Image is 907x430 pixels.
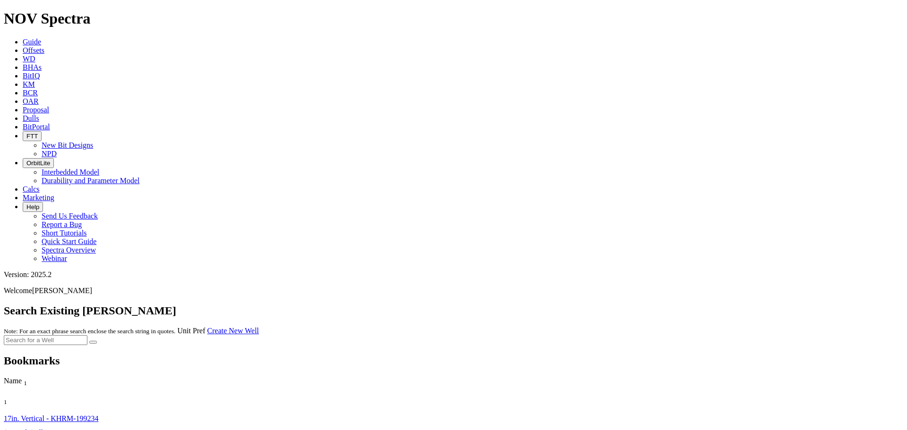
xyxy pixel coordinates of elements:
a: Report a Bug [42,220,82,228]
span: Sort None [24,377,27,385]
a: Durability and Parameter Model [42,177,140,185]
input: Search for a Well [4,335,87,345]
a: BitPortal [23,123,50,131]
small: Note: For an exact phrase search enclose the search string in quotes. [4,328,175,335]
a: OAR [23,97,39,105]
button: Help [23,202,43,212]
sub: 1 [24,379,27,387]
a: Interbedded Model [42,168,99,176]
sub: 1 [4,398,7,405]
span: [PERSON_NAME] [32,287,92,295]
a: Offsets [23,46,44,54]
a: BHAs [23,63,42,71]
span: Help [26,203,39,211]
div: Column Menu [4,387,840,396]
h1: NOV Spectra [4,10,903,27]
a: Short Tutorials [42,229,87,237]
a: Send Us Feedback [42,212,98,220]
a: 17in. Vertical - KHRM-199234 [4,414,99,422]
a: Proposal [23,106,49,114]
span: OrbitLite [26,160,50,167]
a: NPD [42,150,57,158]
div: Sort None [4,396,51,414]
a: KM [23,80,35,88]
a: Dulls [23,114,39,122]
p: Welcome [4,287,903,295]
a: Guide [23,38,41,46]
a: Quick Start Guide [42,237,96,245]
div: Sort None [4,396,51,406]
a: BitIQ [23,72,40,80]
span: Name [4,377,22,385]
div: Version: 2025.2 [4,270,903,279]
a: Unit Pref [177,327,205,335]
span: FTT [26,133,38,140]
a: BCR [23,89,38,97]
a: WD [23,55,35,63]
a: Spectra Overview [42,246,96,254]
button: OrbitLite [23,158,54,168]
a: Calcs [23,185,40,193]
div: Column Menu [4,406,51,414]
button: FTT [23,131,42,141]
a: Create New Well [207,327,259,335]
h2: Search Existing [PERSON_NAME] [4,304,903,317]
span: Sort None [4,396,7,404]
a: Marketing [23,194,54,202]
a: New Bit Designs [42,141,93,149]
div: Sort None [4,377,840,396]
h2: Bookmarks [4,354,903,367]
div: Name Sort None [4,377,840,387]
a: Webinar [42,254,67,262]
